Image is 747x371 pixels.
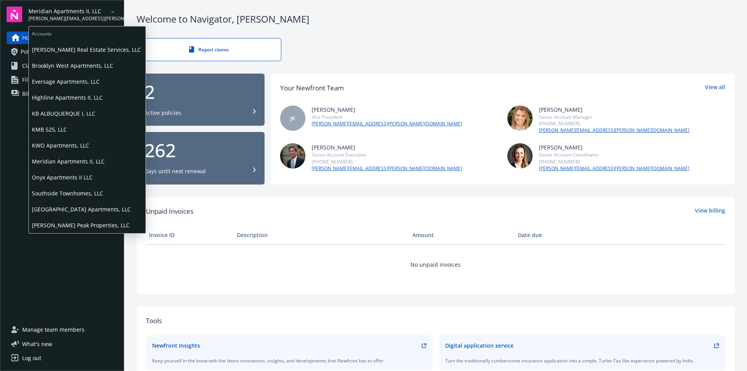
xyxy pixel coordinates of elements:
[32,121,142,137] span: KMB 525, LLC
[312,105,462,114] div: [PERSON_NAME]
[695,206,725,216] a: View billing
[32,137,142,153] span: KWO Apartments, LLC
[32,153,142,169] span: Meridian Apartments II, LLC
[144,167,206,175] div: Days until next renewal
[153,46,265,53] div: Report claims
[146,206,193,216] span: Unpaid Invoices
[539,120,689,127] div: [PHONE_NUMBER]
[32,58,142,74] span: Brooklyn West Apartments, LLC
[7,340,65,348] button: What's new
[445,357,719,364] div: Turn the traditionally cumbersome insurance application into a simple, Turbo-Tax like experience ...
[539,158,689,165] div: [PHONE_NUMBER]
[234,226,409,244] th: Description
[539,151,689,158] div: Senior Account Coordinator
[280,83,344,93] div: Your Newfront Team
[28,7,108,15] span: Meridian Apartments II, LLC
[108,7,117,16] a: arrowDropDown
[28,15,108,22] span: [PERSON_NAME][EMAIL_ADDRESS][PERSON_NAME][DOMAIN_NAME]
[32,74,142,90] span: Eversage Apartments, LLC
[312,120,462,127] a: [PERSON_NAME][EMAIL_ADDRESS][PERSON_NAME][DOMAIN_NAME]
[539,127,689,134] a: [PERSON_NAME][EMAIL_ADDRESS][PERSON_NAME][DOMAIN_NAME]
[515,226,603,244] th: Date due
[32,201,142,217] span: [GEOGRAPHIC_DATA] Apartments, LLC
[146,316,725,326] div: Tools
[539,165,689,172] a: [PERSON_NAME][EMAIL_ADDRESS][PERSON_NAME][DOMAIN_NAME]
[22,340,52,348] span: What ' s new
[312,143,462,151] div: [PERSON_NAME]
[22,88,39,100] span: Billing
[7,60,117,72] a: Claims
[29,26,146,39] span: Accounts
[312,158,462,165] div: [PHONE_NUMBER]
[144,141,257,160] div: 262
[507,143,533,169] img: photo
[28,7,117,22] button: Meridian Apartments II, LLC[PERSON_NAME][EMAIL_ADDRESS][PERSON_NAME][DOMAIN_NAME]arrowDropDown
[137,38,281,61] a: Report claims
[152,341,200,350] div: Newfront Insights
[146,226,234,244] th: Invoice ID
[539,114,689,120] div: Senior Account Manager
[445,341,514,350] div: Digital application service
[152,357,426,364] div: Keep yourself in the know with the latest innovations, insights, and developments that Newfront h...
[312,165,462,172] a: [PERSON_NAME][EMAIL_ADDRESS][PERSON_NAME][DOMAIN_NAME]
[146,244,725,284] td: No unpaid invoices
[507,105,533,131] img: photo
[22,32,37,44] span: Home
[22,74,34,86] span: Files
[7,7,22,22] img: navigator-logo.svg
[22,352,41,364] div: Log out
[144,109,181,117] div: Active policies
[280,143,305,169] img: photo
[22,324,84,336] span: Manage team members
[7,74,117,86] a: Files
[409,226,515,244] th: Amount
[7,88,117,100] a: Billing
[7,46,117,58] a: Policies
[32,42,142,58] span: [PERSON_NAME] Real Estate Services, LLC
[539,143,689,151] div: [PERSON_NAME]
[32,105,142,121] span: KB ALBUQUERQUE I, LLC
[312,114,462,120] div: Vice President
[705,83,725,93] a: View all
[32,185,142,201] span: Southside Townhomes, LLC
[7,324,117,336] a: Manage team members
[32,90,142,105] span: Highline Apartments II, LLC
[32,217,142,233] span: [PERSON_NAME] Peak Properties, LLC
[144,83,257,101] div: 2
[137,132,265,185] button: 262Days until next renewal
[290,114,295,122] span: JK
[137,74,265,126] button: 2Active policies
[22,60,40,72] span: Claims
[539,105,689,114] div: [PERSON_NAME]
[137,12,735,26] div: Welcome to Navigator , [PERSON_NAME]
[32,169,142,185] span: Onyx Apartments II LLC
[7,32,117,44] a: Home
[312,151,462,158] div: Senior Account Executive
[21,46,40,58] span: Policies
